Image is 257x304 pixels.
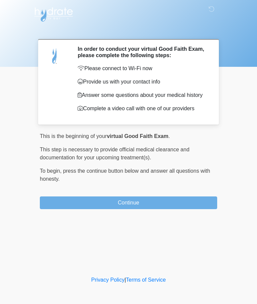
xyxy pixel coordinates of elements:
[91,277,125,283] a: Privacy Policy
[40,133,107,139] span: This is the beginning of your
[78,64,207,72] p: Please connect to Wi-Fi now
[45,46,65,66] img: Agent Avatar
[35,24,222,36] h1: ‎ ‎ ‎ ‎
[78,78,207,86] p: Provide us with your contact info
[124,277,126,283] a: |
[40,147,189,160] span: This step is necessary to provide official medical clearance and documentation for your upcoming ...
[33,5,74,22] img: Hydrate IV Bar - Arcadia Logo
[40,168,210,182] span: press the continue button below and answer all questions with honesty.
[40,168,63,174] span: To begin,
[78,91,207,99] p: Answer some questions about your medical history
[78,46,207,58] h2: In order to conduct your virtual Good Faith Exam, please complete the following steps:
[126,277,166,283] a: Terms of Service
[40,196,217,209] button: Continue
[107,133,168,139] strong: virtual Good Faith Exam
[78,105,207,113] p: Complete a video call with one of our providers
[168,133,170,139] span: .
